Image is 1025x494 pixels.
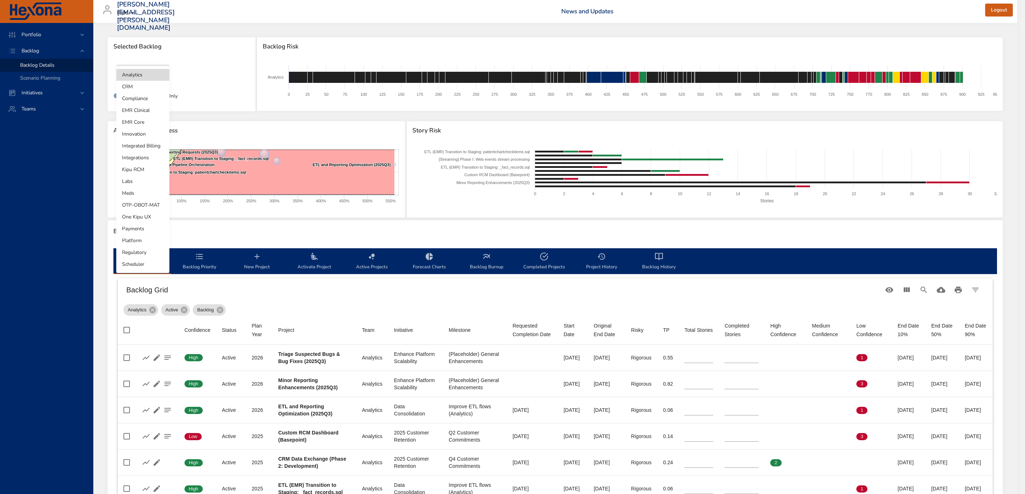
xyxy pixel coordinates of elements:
[116,128,169,140] li: Innovation
[116,116,169,128] li: EMR Core
[116,140,169,152] li: Integrated Billing
[116,187,169,199] li: Meds
[116,152,169,164] li: Integrations
[116,93,169,104] li: Compliance
[116,199,169,211] li: OTP-OBOT-MAT
[116,81,169,93] li: CRM
[116,211,169,223] li: One Kipu UX
[116,246,169,258] li: Regulatory
[116,104,169,116] li: EMR Clinical
[116,235,169,246] li: Platform
[116,175,169,187] li: Labs
[116,223,169,235] li: Payments
[116,69,169,81] li: Analytics
[116,258,169,270] li: Scheduler
[116,164,169,175] li: Kipu RCM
